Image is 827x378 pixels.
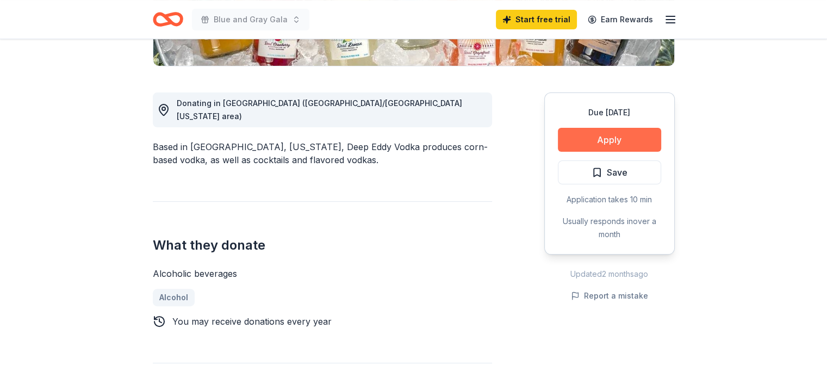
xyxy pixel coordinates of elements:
[607,165,627,179] span: Save
[153,7,183,32] a: Home
[544,268,675,281] div: Updated 2 months ago
[153,267,492,280] div: Alcoholic beverages
[177,98,462,121] span: Donating in [GEOGRAPHIC_DATA] ([GEOGRAPHIC_DATA]/[GEOGRAPHIC_DATA][US_STATE] area)
[581,10,660,29] a: Earn Rewards
[571,289,648,302] button: Report a mistake
[153,237,492,254] h2: What they donate
[558,106,661,119] div: Due [DATE]
[153,289,195,306] a: Alcohol
[558,160,661,184] button: Save
[214,13,288,26] span: Blue and Gray Gala
[153,140,492,166] div: Based in [GEOGRAPHIC_DATA], [US_STATE], Deep Eddy Vodka produces corn-based vodka, as well as coc...
[558,128,661,152] button: Apply
[172,315,332,328] div: You may receive donations every year
[558,193,661,206] div: Application takes 10 min
[496,10,577,29] a: Start free trial
[558,215,661,241] div: Usually responds in over a month
[192,9,309,30] button: Blue and Gray Gala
